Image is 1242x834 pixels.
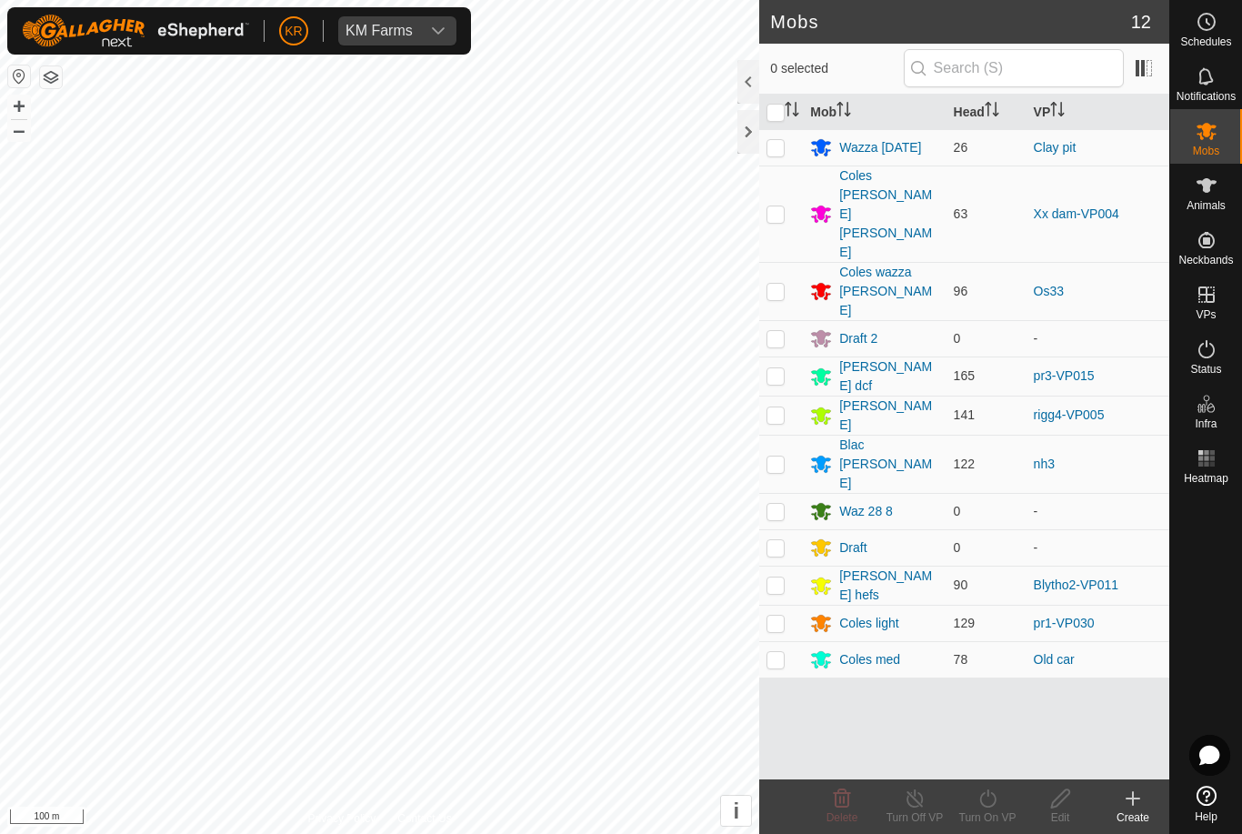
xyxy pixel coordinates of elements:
a: Clay pit [1034,140,1077,155]
div: Wazza [DATE] [839,138,921,157]
a: Old car [1034,652,1075,667]
div: Turn On VP [951,809,1024,826]
div: dropdown trigger [420,16,456,45]
span: 129 [954,616,975,630]
span: i [733,799,739,823]
a: Help [1170,779,1242,829]
img: Gallagher Logo [22,15,249,47]
p-sorticon: Activate to sort [785,105,799,119]
span: Animals [1187,200,1226,211]
span: 96 [954,284,968,298]
span: 90 [954,578,968,592]
button: Reset Map [8,65,30,87]
span: VPs [1196,309,1216,320]
span: 165 [954,368,975,383]
a: Xx dam-VP004 [1034,206,1119,221]
span: Delete [826,811,858,824]
a: nh3 [1034,457,1055,471]
span: Heatmap [1184,473,1228,484]
th: Head [947,95,1027,130]
a: pr1-VP030 [1034,616,1095,630]
p-sorticon: Activate to sort [836,105,851,119]
span: Infra [1195,418,1217,429]
input: Search (S) [904,49,1124,87]
div: Coles [PERSON_NAME] [PERSON_NAME] [839,166,938,262]
a: Os33 [1034,284,1064,298]
div: Blac [PERSON_NAME] [839,436,938,493]
span: 141 [954,407,975,422]
button: – [8,119,30,141]
span: KM Farms [338,16,420,45]
span: 122 [954,457,975,471]
a: Privacy Policy [308,810,376,827]
div: Create [1097,809,1169,826]
span: 0 [954,540,961,555]
button: i [721,796,751,826]
span: Neckbands [1178,255,1233,266]
a: Blytho2-VP011 [1034,578,1118,592]
div: Coles med [839,650,900,669]
span: KR [285,22,302,41]
p-sorticon: Activate to sort [1050,105,1065,119]
button: + [8,95,30,117]
span: Mobs [1193,146,1219,156]
span: 26 [954,140,968,155]
h2: Mobs [770,11,1131,33]
div: Turn Off VP [878,809,951,826]
p-sorticon: Activate to sort [985,105,999,119]
span: 78 [954,652,968,667]
div: [PERSON_NAME] dcf [839,357,938,396]
div: KM Farms [346,24,413,38]
div: [PERSON_NAME] hefs [839,567,938,605]
td: - [1027,320,1169,357]
a: rigg4-VP005 [1034,407,1105,422]
span: Status [1190,364,1221,375]
div: [PERSON_NAME] [839,397,938,435]
span: Help [1195,811,1217,822]
span: 0 [954,331,961,346]
td: - [1027,493,1169,529]
th: Mob [803,95,946,130]
a: Contact Us [397,810,451,827]
div: Coles light [839,614,898,633]
span: 0 selected [770,59,903,78]
div: Draft 2 [839,329,877,348]
span: 0 [954,504,961,518]
span: 12 [1131,8,1151,35]
td: - [1027,529,1169,566]
button: Map Layers [40,66,62,88]
span: 63 [954,206,968,221]
span: Schedules [1180,36,1231,47]
th: VP [1027,95,1169,130]
div: Coles wazza [PERSON_NAME] [839,263,938,320]
div: Draft [839,538,866,558]
a: pr3-VP015 [1034,368,1095,383]
div: Waz 28 8 [839,502,893,521]
span: Notifications [1177,91,1236,102]
div: Edit [1024,809,1097,826]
